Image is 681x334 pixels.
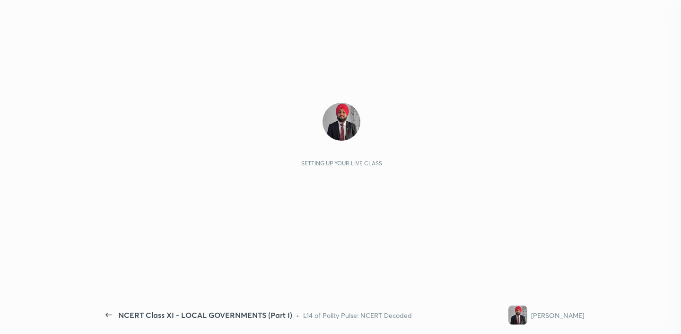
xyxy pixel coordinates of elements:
[301,160,382,167] div: Setting up your live class
[531,310,584,320] div: [PERSON_NAME]
[303,310,412,320] div: L14 of Polity Pulse: NCERT Decoded
[323,103,360,141] img: 59899a6810124786a60b9173fc93a25e.jpg
[118,309,292,321] div: NCERT Class XI - LOCAL GOVERNMENTS (Part I)
[296,310,299,320] div: •
[508,306,527,325] img: 59899a6810124786a60b9173fc93a25e.jpg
